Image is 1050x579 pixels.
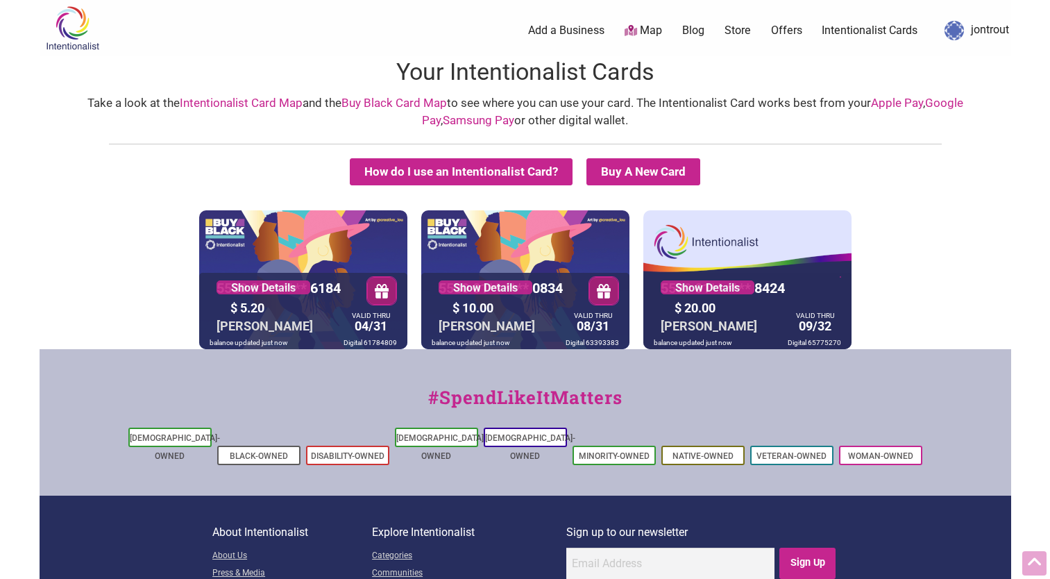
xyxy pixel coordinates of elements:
a: Intentionalist Cards [822,23,917,38]
div: balance updated just now [650,336,736,349]
a: Store [725,23,751,38]
a: Woman-Owned [848,451,913,461]
img: Intentionalist [40,6,105,51]
a: [DEMOGRAPHIC_DATA]-Owned [130,433,220,461]
div: Digital 61784809 [340,336,400,349]
a: [DEMOGRAPHIC_DATA]-Owned [396,433,486,461]
div: Scroll Back to Top [1022,551,1047,576]
a: [DEMOGRAPHIC_DATA]-Owned [485,433,575,461]
input: Email Address [566,548,774,579]
h1: Your Intentionalist Cards [40,56,1011,89]
p: About Intentionalist [212,523,372,542]
a: Add a Business [528,23,604,38]
input: Sign Up [779,548,836,579]
div: balance updated just now [206,336,291,349]
div: $ 5.20 [227,297,345,319]
div: 08/31 [570,313,616,337]
div: [PERSON_NAME] [657,315,761,337]
p: Explore Intentionalist [372,523,566,542]
a: Show Details [439,280,532,294]
div: #SpendLikeItMatters [40,384,1011,425]
a: Categories [372,548,566,565]
div: Digital 65775270 [784,336,845,349]
a: Samsung Pay [443,113,514,127]
div: Digital 63393383 [562,336,623,349]
a: Offers [771,23,802,38]
a: Native-Owned [672,451,734,461]
a: Blog [682,23,704,38]
div: 04/31 [348,313,393,337]
a: Black-Owned [230,451,288,461]
div: $ 10.00 [449,297,567,319]
div: balance updated just now [428,336,514,349]
div: VALID THRU [352,314,390,317]
a: Veteran-Owned [756,451,827,461]
a: Minority-Owned [579,451,650,461]
button: How do I use an Intentionalist Card? [350,158,573,185]
a: About Us [212,548,372,565]
a: Map [625,23,662,39]
p: Sign up to our newsletter [566,523,838,542]
a: jontrout [938,18,1009,43]
a: Intentionalist Card Map [180,96,303,110]
a: Show Details [217,280,310,294]
div: VALID THRU [574,314,612,317]
a: Apple Pay [871,96,923,110]
div: [PERSON_NAME] [213,315,316,337]
div: $ 20.00 [671,297,789,319]
div: Take a look at the and the to see where you can use your card. The Intentionalist Card works best... [53,94,997,130]
div: VALID THRU [796,314,834,317]
a: Buy Black Card Map [341,96,447,110]
a: Disability-Owned [311,451,384,461]
a: Show Details [661,280,754,294]
summary: Buy A New Card [586,158,700,185]
div: [PERSON_NAME] [435,315,539,337]
div: 09/32 [793,313,838,337]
